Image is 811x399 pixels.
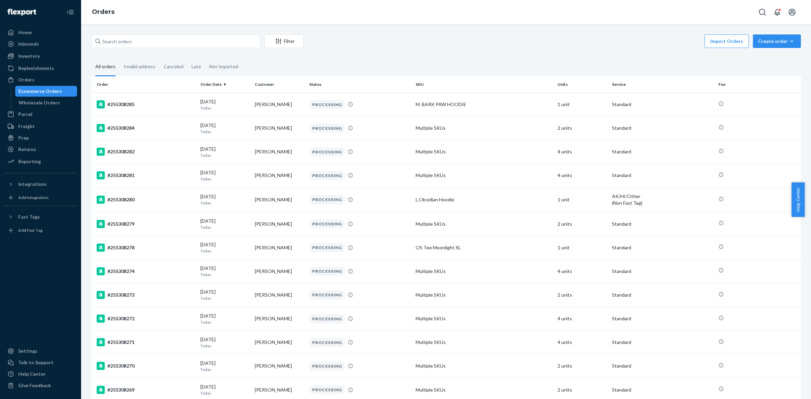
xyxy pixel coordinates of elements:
div: #255308273 [97,291,195,299]
td: [PERSON_NAME] [252,354,306,378]
td: [PERSON_NAME] [252,307,306,330]
div: #255308271 [97,338,195,346]
p: Standard [612,292,713,298]
a: Add Integration [4,192,77,203]
div: [DATE] [200,360,249,372]
div: PROCESSING [309,385,345,394]
td: [PERSON_NAME] [252,283,306,307]
div: Canceled [164,58,183,75]
div: Add Fast Tag [18,227,43,233]
a: Orders [4,74,77,85]
p: Today [200,367,249,372]
a: Add Fast Tag [4,225,77,236]
div: #255308284 [97,124,195,132]
div: Filter [265,38,303,45]
div: Integrations [18,181,47,188]
p: Standard [612,363,713,369]
div: (Non Fast Tag) [612,200,713,206]
p: Today [200,152,249,158]
div: Prep [18,134,29,141]
button: Open notifications [770,5,784,19]
td: 2 units [555,283,609,307]
a: Returns [4,144,77,155]
td: Multiple SKUs [413,354,555,378]
td: [PERSON_NAME] [252,236,306,259]
p: AK/HI/Other [612,193,713,200]
button: Fast Tags [4,211,77,222]
p: Today [200,295,249,301]
button: Open Search Box [756,5,769,19]
div: L.Obsidian Hoodie [416,196,552,203]
div: Returns [18,146,36,153]
p: Standard [612,244,713,251]
div: Give Feedback [18,382,51,389]
div: Home [18,29,32,36]
div: Reporting [18,158,41,165]
div: PROCESSING [309,100,345,109]
div: Inbounds [18,41,39,47]
p: Standard [612,386,713,393]
div: #255308281 [97,171,195,179]
button: Open account menu [785,5,799,19]
td: [PERSON_NAME] [252,188,306,212]
div: PROCESSING [309,124,345,133]
div: [DATE] [200,218,249,230]
td: 2 units [555,116,609,140]
div: PROCESSING [309,290,345,299]
div: [DATE] [200,241,249,254]
div: PROCESSING [309,171,345,180]
p: Today [200,129,249,134]
div: Fast Tags [18,214,40,220]
td: 4 units [555,330,609,354]
button: Give Feedback [4,380,77,391]
p: Today [200,200,249,206]
a: Settings [4,346,77,356]
td: [PERSON_NAME] [252,212,306,236]
p: Today [200,105,249,111]
a: Parcel [4,109,77,120]
div: #255308278 [97,244,195,252]
div: PROCESSING [309,195,345,204]
a: Replenishments [4,63,77,74]
th: Order [91,76,198,93]
div: #255308269 [97,386,195,394]
a: Orders [92,8,115,16]
p: Standard [612,339,713,346]
div: Inventory [18,53,40,59]
p: Today [200,176,249,182]
p: Today [200,319,249,325]
div: PROCESSING [309,361,345,371]
th: Service [609,76,716,93]
div: [DATE] [200,193,249,206]
button: Filter [264,34,303,48]
a: Inventory [4,51,77,61]
div: #255308274 [97,267,195,275]
a: Home [4,27,77,38]
div: Not Imported [209,58,238,75]
div: OS Tee Moonlight XL [416,244,552,251]
div: Add Integration [18,195,48,200]
p: Standard [612,148,713,155]
a: Help Center [4,369,77,379]
p: Standard [612,125,713,131]
div: PROCESSING [309,243,345,252]
td: 2 units [555,212,609,236]
td: Multiple SKUs [413,283,555,307]
td: 4 units [555,307,609,330]
td: [PERSON_NAME] [252,140,306,164]
td: 1 unit [555,236,609,259]
p: Today [200,390,249,396]
td: [PERSON_NAME] [252,259,306,283]
td: 2 units [555,354,609,378]
div: #255308280 [97,196,195,204]
th: Order Date [198,76,252,93]
div: PROCESSING [309,147,345,156]
div: [DATE] [200,122,249,134]
a: Freight [4,121,77,132]
a: Prep [4,132,77,143]
td: Multiple SKUs [413,307,555,330]
td: [PERSON_NAME] [252,93,306,116]
td: 4 units [555,164,609,187]
td: Multiple SKUs [413,259,555,283]
td: Multiple SKUs [413,330,555,354]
